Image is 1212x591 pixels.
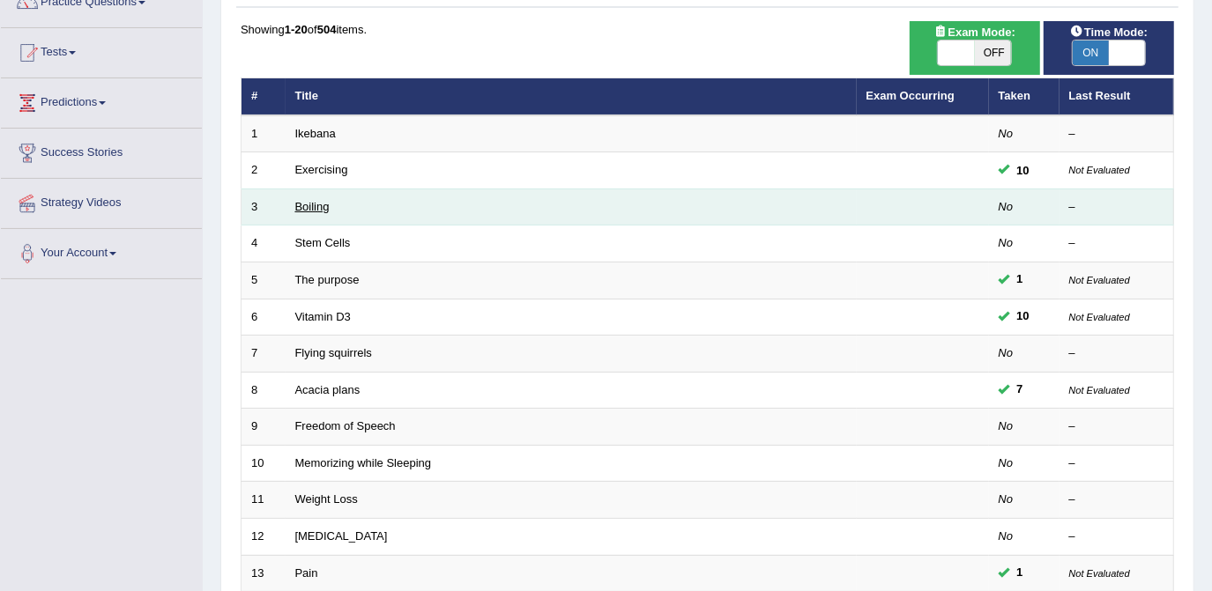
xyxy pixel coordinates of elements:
td: 6 [242,299,286,336]
a: Success Stories [1,129,202,173]
a: The purpose [295,273,360,286]
a: Exercising [295,163,348,176]
b: 1-20 [285,23,308,36]
small: Not Evaluated [1069,275,1130,285]
em: No [999,127,1014,140]
span: ON [1073,41,1110,65]
em: No [999,492,1014,506]
a: Ikebana [295,127,336,140]
span: Time Mode: [1063,23,1155,41]
th: Last Result [1060,78,1174,115]
em: No [999,346,1014,359]
span: You cannot take this question anymore [1010,161,1037,180]
span: OFF [975,41,1012,65]
span: Exam Mode: [926,23,1022,41]
a: Pain [295,566,318,580]
td: 3 [242,188,286,225]
a: Stem Cells [295,236,351,249]
div: – [1069,235,1164,252]
a: Flying squirrels [295,346,372,359]
a: Memorizing while Sleeping [295,456,432,469]
div: – [1069,418,1164,435]
span: You can still take this question [1010,380,1030,399]
th: Title [286,78,857,115]
div: – [1069,199,1164,216]
em: No [999,529,1014,543]
td: 2 [242,152,286,189]
span: You can still take this question [1010,270,1030,289]
div: Show exams occurring in exams [910,21,1040,75]
td: 10 [242,445,286,482]
a: Predictions [1,78,202,122]
a: Strategy Videos [1,179,202,223]
th: # [242,78,286,115]
em: No [999,200,1014,213]
td: 9 [242,409,286,446]
div: – [1069,126,1164,143]
div: – [1069,345,1164,362]
em: No [999,419,1014,432]
span: You can still take this question [1010,564,1030,582]
a: Weight Loss [295,492,358,506]
small: Not Evaluated [1069,385,1130,395]
small: Not Evaluated [1069,312,1130,322]
small: Not Evaluated [1069,568,1130,579]
a: Acacia plans [295,383,361,396]
div: Showing of items. [241,21,1174,38]
td: 12 [242,518,286,555]
div: – [1069,491,1164,508]
a: Tests [1,28,202,72]
a: Freedom of Speech [295,419,396,432]
td: 5 [242,262,286,299]
em: No [999,236,1014,249]
b: 504 [317,23,337,36]
small: Not Evaluated [1069,165,1130,175]
div: – [1069,455,1164,472]
th: Taken [989,78,1060,115]
div: – [1069,528,1164,545]
td: 7 [242,336,286,373]
a: Boiling [295,200,330,213]
td: 1 [242,115,286,152]
a: [MEDICAL_DATA] [295,529,388,543]
a: Vitamin D3 [295,310,351,323]
a: Your Account [1,229,202,273]
em: No [999,456,1014,469]
span: You cannot take this question anymore [1010,307,1037,326]
td: 8 [242,372,286,409]
a: Exam Occurring [866,89,955,102]
td: 4 [242,225,286,262]
td: 11 [242,482,286,519]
